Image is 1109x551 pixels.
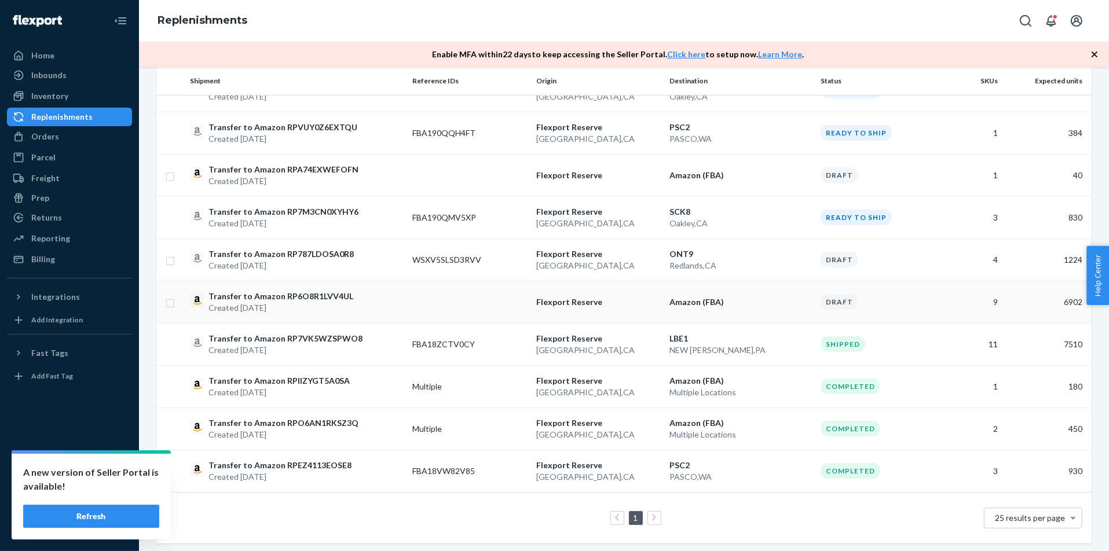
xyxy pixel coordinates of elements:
th: Reference IDs [408,67,532,95]
p: Amazon (FBA) [670,417,812,429]
p: [GEOGRAPHIC_DATA] , CA [536,429,660,440]
div: Fast Tags [31,347,68,359]
div: Inbounds [31,69,67,81]
p: Flexport Reserve [536,375,660,387]
p: LBE1 [670,333,812,344]
div: Completed [821,421,880,436]
p: Transfer to Amazon RPIIZYGT5A0SA [208,375,350,387]
th: Expected units [1003,67,1092,95]
td: 3 [940,196,1002,238]
td: 9 [940,281,1002,323]
p: [GEOGRAPHIC_DATA] , CA [536,218,660,229]
div: Parcel [31,152,56,163]
p: Transfer to Amazon RP6O8R1LVV4UL [208,291,353,302]
img: Flexport logo [13,15,62,27]
td: 7510 [1003,323,1092,365]
p: [GEOGRAPHIC_DATA] , CA [536,260,660,271]
p: Multiple Locations [670,429,812,440]
a: Page 1 is your current page [631,513,640,523]
p: ONT9 [670,248,812,260]
p: PSC2 [670,460,812,471]
p: Transfer to Amazon RPVUY0Z6EXTQU [208,122,357,133]
a: Help Center [7,499,132,517]
td: 1 [940,112,1002,154]
a: Talk to Support [7,479,132,498]
ol: breadcrumbs [148,4,257,38]
p: Flexport Reserve [536,122,660,133]
a: Inventory [7,87,132,105]
td: WSXV5SLSD3RVV [408,238,532,281]
td: 180 [1003,365,1092,407]
p: Flexport Reserve [536,417,660,429]
p: [GEOGRAPHIC_DATA] , CA [536,344,660,356]
p: Flexport Reserve [536,248,660,260]
p: Amazon (FBA) [670,375,812,387]
th: Status [816,67,940,95]
div: Add Fast Tag [31,371,73,381]
div: Replenishments [31,111,93,123]
th: Destination [665,67,817,95]
button: Open notifications [1040,9,1063,32]
p: Flexport Reserve [536,460,660,471]
button: Help Center [1086,246,1109,305]
td: 4 [940,238,1002,281]
p: NEW [PERSON_NAME] , PA [670,344,812,356]
a: Billing [7,250,132,269]
p: Created [DATE] [208,302,353,314]
td: FBA18ZCTV0CY [408,323,532,365]
a: Add Fast Tag [7,367,132,385]
div: Add Integration [31,315,83,325]
td: 384 [1003,112,1092,154]
div: Shipped [821,336,865,352]
p: Oakley , CA [670,91,812,102]
td: 3 [940,450,1002,492]
div: Freight [31,172,60,184]
p: Flexport Reserve [536,170,660,181]
p: A new version of Seller Portal is available! [23,465,159,493]
td: 1 [940,154,1002,196]
button: Refresh [23,505,159,528]
td: 2 [940,407,1002,450]
p: Created [DATE] [208,175,358,187]
td: 1224 [1003,238,1092,281]
th: Shipment [185,67,408,95]
p: Transfer to Amazon RPEZ4113EOSE8 [208,460,352,471]
div: Billing [31,254,55,265]
td: 40 [1003,154,1092,196]
p: Created [DATE] [208,133,357,145]
a: Returns [7,208,132,227]
p: Created [DATE] [208,387,350,398]
a: Replenishments [7,108,132,126]
p: PSC2 [670,122,812,133]
p: PASCO , WA [670,471,812,483]
div: Reporting [31,233,70,244]
p: Flexport Reserve [536,333,660,344]
div: Inventory [31,90,68,102]
p: Created [DATE] [208,218,358,229]
div: Returns [31,212,62,223]
p: Transfer to Amazon RPA74EXWEFOFN [208,164,358,175]
td: FBA190QMV5XP [408,196,532,238]
th: SKUs [940,67,1002,95]
p: Amazon (FBA) [670,296,812,308]
p: Redlands , CA [670,260,812,271]
div: Integrations [31,291,80,303]
th: Origin [532,67,665,95]
p: Oakley , CA [670,218,812,229]
td: 6902 [1003,281,1092,323]
p: Created [DATE] [208,260,354,271]
div: Completed [821,463,880,479]
button: Fast Tags [7,344,132,362]
p: [GEOGRAPHIC_DATA] , CA [536,387,660,398]
button: Close Navigation [109,9,132,32]
div: Draft [821,167,858,183]
td: 830 [1003,196,1092,238]
div: Ready to ship [821,210,892,225]
p: Transfer to Amazon RPO6AN1RKSZ3Q [208,417,358,429]
td: FBA18VW82V85 [408,450,532,492]
p: Flexport Reserve [536,206,660,218]
a: Add Integration [7,311,132,329]
p: PASCO , WA [670,133,812,145]
p: Flexport Reserve [536,296,660,308]
p: Transfer to Amazon RP787LDOSA0R8 [208,248,354,260]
